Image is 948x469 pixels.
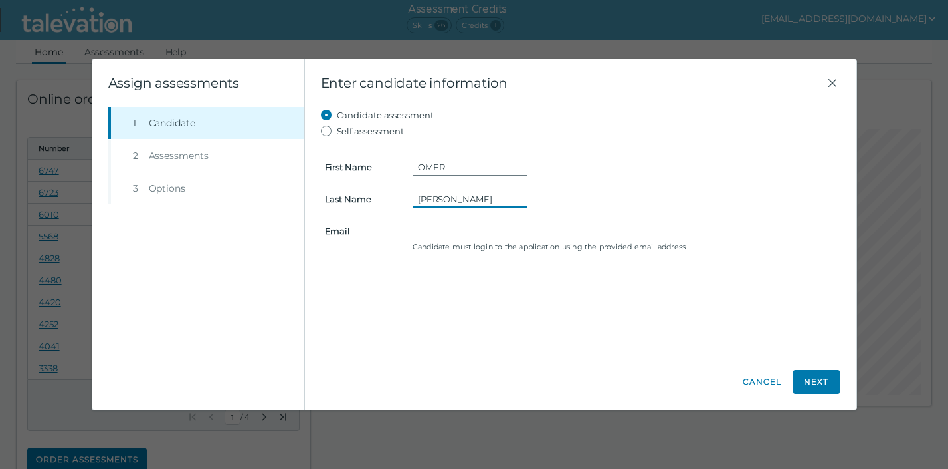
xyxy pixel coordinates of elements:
[742,370,782,394] button: Cancel
[824,75,840,91] button: Close
[337,123,405,139] label: Self assessment
[149,116,195,130] span: Candidate
[111,107,304,139] button: 1Candidate
[317,162,405,172] label: First Name
[108,75,239,91] clr-wizard-title: Assign assessments
[317,226,405,236] label: Email
[317,194,405,204] label: Last Name
[108,107,304,204] nav: Wizard steps
[133,116,143,130] div: 1
[413,241,836,252] clr-control-helper: Candidate must login to the application using the provided email address
[793,370,840,394] button: Next
[321,75,824,91] span: Enter candidate information
[337,107,434,123] label: Candidate assessment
